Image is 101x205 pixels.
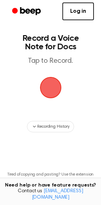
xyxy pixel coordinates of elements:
[62,2,94,20] a: Log in
[6,172,95,183] p: Tired of copying and pasting? Use the extension to automatically insert your recordings.
[37,123,69,130] span: Recording History
[40,77,61,98] img: Beep Logo
[27,121,74,132] button: Recording History
[7,5,47,18] a: Beep
[13,57,88,66] p: Tap to Record.
[4,188,97,201] span: Contact us
[13,34,88,51] h1: Record a Voice Note for Docs
[32,189,83,200] a: [EMAIL_ADDRESS][DOMAIN_NAME]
